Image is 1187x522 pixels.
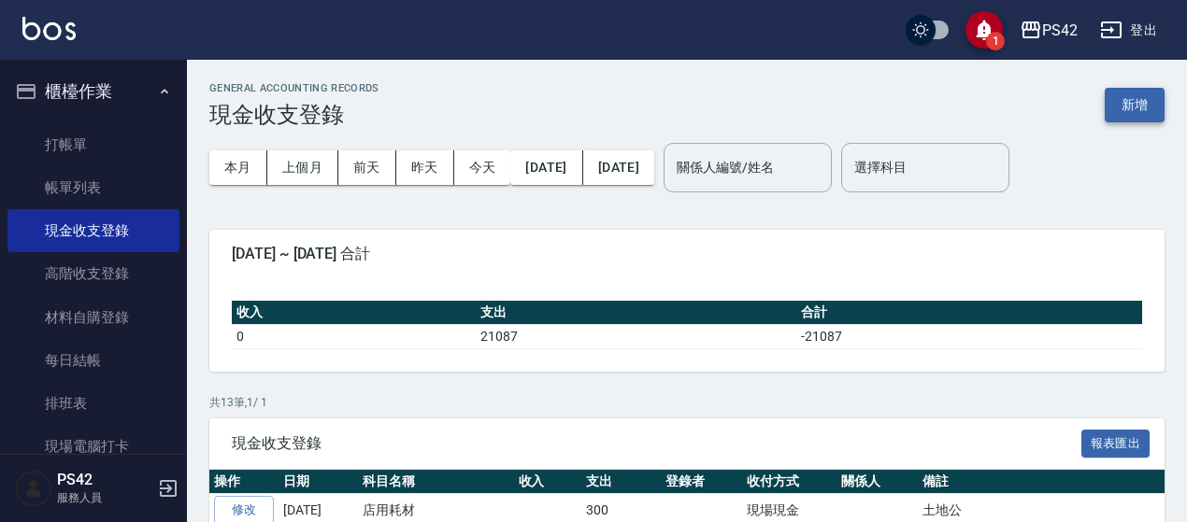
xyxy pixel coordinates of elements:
[1105,95,1165,113] a: 新增
[583,150,654,185] button: [DATE]
[358,470,514,494] th: 科目名稱
[57,471,152,489] h5: PS42
[232,434,1081,453] span: 現金收支登錄
[7,425,179,468] a: 現場電腦打卡
[209,150,267,185] button: 本月
[7,209,179,252] a: 現金收支登錄
[1105,88,1165,122] button: 新增
[1012,11,1085,49] button: PS42
[209,82,379,94] h2: GENERAL ACCOUNTING RECORDS
[279,470,358,494] th: 日期
[1042,19,1078,42] div: PS42
[796,301,1142,325] th: 合計
[232,301,476,325] th: 收入
[209,102,379,128] h3: 現金收支登錄
[7,382,179,425] a: 排班表
[510,150,582,185] button: [DATE]
[837,470,918,494] th: 關係人
[796,324,1142,348] td: -21087
[209,470,279,494] th: 操作
[581,470,661,494] th: 支出
[1081,433,1151,451] a: 報表匯出
[742,470,837,494] th: 收付方式
[7,166,179,209] a: 帳單列表
[514,470,582,494] th: 收入
[396,150,454,185] button: 昨天
[1081,430,1151,459] button: 報表匯出
[476,301,796,325] th: 支出
[267,150,338,185] button: 上個月
[661,470,742,494] th: 登錄者
[232,324,476,348] td: 0
[232,245,1142,263] span: [DATE] ~ [DATE] 合計
[986,32,1005,50] span: 1
[7,123,179,166] a: 打帳單
[7,296,179,339] a: 材料自購登錄
[22,17,76,40] img: Logo
[209,394,1165,411] p: 共 13 筆, 1 / 1
[7,339,179,382] a: 每日結帳
[57,489,152,506] p: 服務人員
[338,150,396,185] button: 前天
[7,67,179,116] button: 櫃檯作業
[965,11,1003,49] button: save
[7,252,179,295] a: 高階收支登錄
[15,470,52,507] img: Person
[454,150,511,185] button: 今天
[476,324,796,348] td: 21087
[1093,13,1165,48] button: 登出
